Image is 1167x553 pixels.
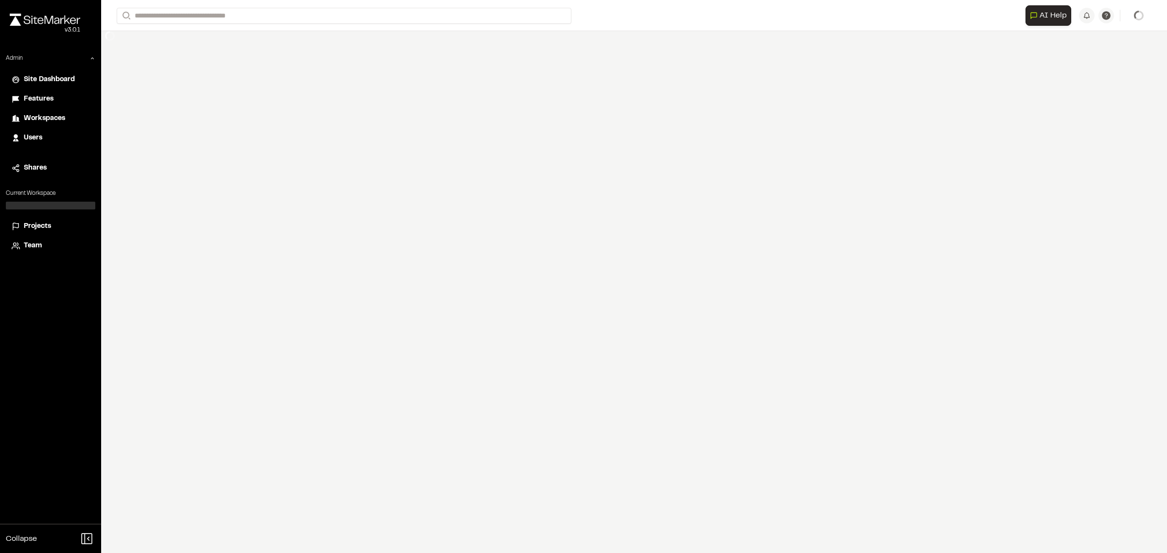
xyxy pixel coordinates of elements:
a: Users [12,133,89,143]
div: Oh geez...please don't... [10,26,80,35]
span: Projects [24,221,51,232]
a: Workspaces [12,113,89,124]
button: Open AI Assistant [1026,5,1071,26]
p: Admin [6,54,23,63]
span: Team [24,241,42,251]
span: Site Dashboard [24,74,75,85]
span: Shares [24,163,47,173]
a: Projects [12,221,89,232]
button: Search [117,8,134,24]
span: AI Help [1040,10,1067,21]
span: Features [24,94,53,104]
a: Shares [12,163,89,173]
div: Open AI Assistant [1026,5,1075,26]
a: Site Dashboard [12,74,89,85]
span: Users [24,133,42,143]
img: rebrand.png [10,14,80,26]
span: Workspaces [24,113,65,124]
a: Features [12,94,89,104]
span: Collapse [6,533,37,545]
p: Current Workspace [6,189,95,198]
a: Team [12,241,89,251]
